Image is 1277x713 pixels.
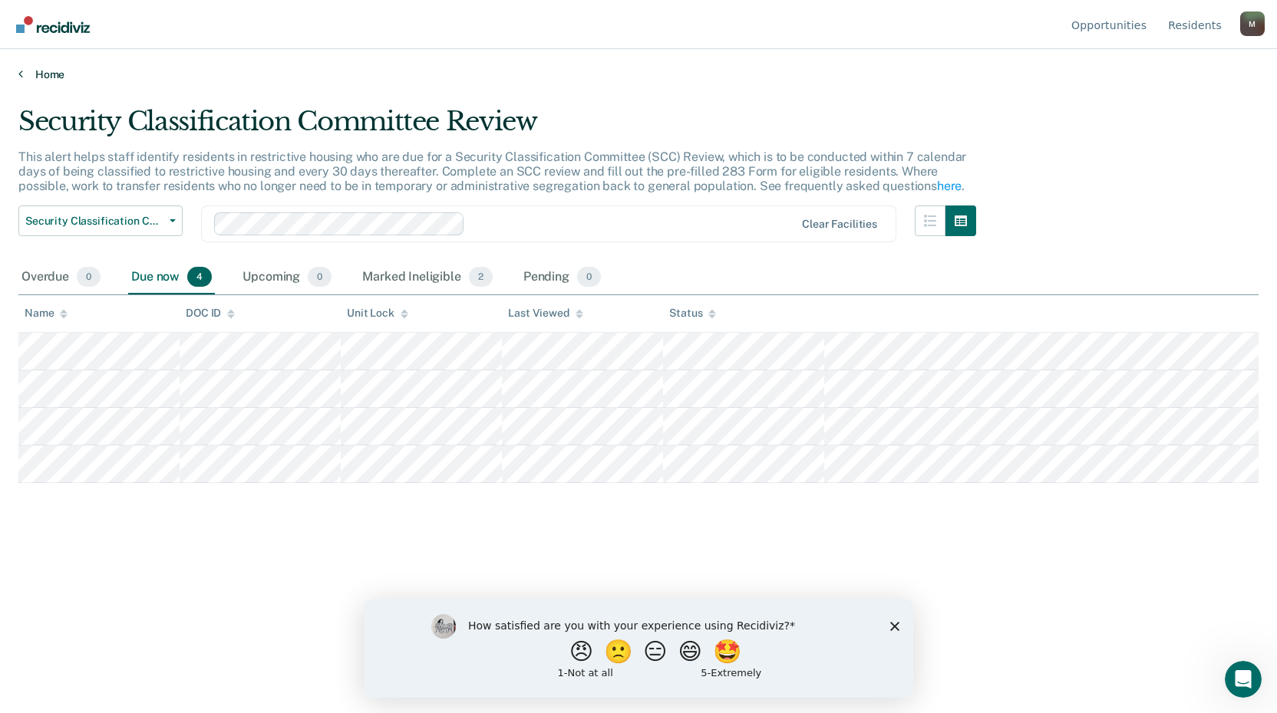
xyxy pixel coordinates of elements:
div: DOC ID [186,307,235,320]
span: 0 [577,267,601,287]
div: Marked Ineligible2 [359,261,496,294]
iframe: Survey by Kim from Recidiviz [364,599,913,698]
div: Upcoming0 [239,261,335,294]
p: This alert helps staff identify residents in restrictive housing who are due for a Security Class... [18,149,966,193]
a: here [937,179,962,193]
span: 0 [308,267,332,287]
button: Security Classification Committee Review [18,205,183,236]
div: Security Classification Committee Review [18,106,976,149]
div: Last Viewed [508,307,582,320]
div: Pending0 [520,261,604,294]
div: Status [669,307,716,320]
span: 2 [469,267,493,287]
span: 0 [77,267,101,287]
a: Home [18,67,1259,81]
span: 4 [187,267,212,287]
div: Name [25,307,68,320]
iframe: Intercom live chat [1225,661,1262,698]
div: Clear facilities [802,218,877,231]
div: Overdue0 [18,261,104,294]
img: Recidiviz [16,16,90,33]
div: Unit Lock [347,307,408,320]
div: M [1240,11,1265,36]
button: Profile dropdown button [1240,11,1265,36]
div: Due now4 [128,261,215,294]
span: Security Classification Committee Review [25,215,163,228]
